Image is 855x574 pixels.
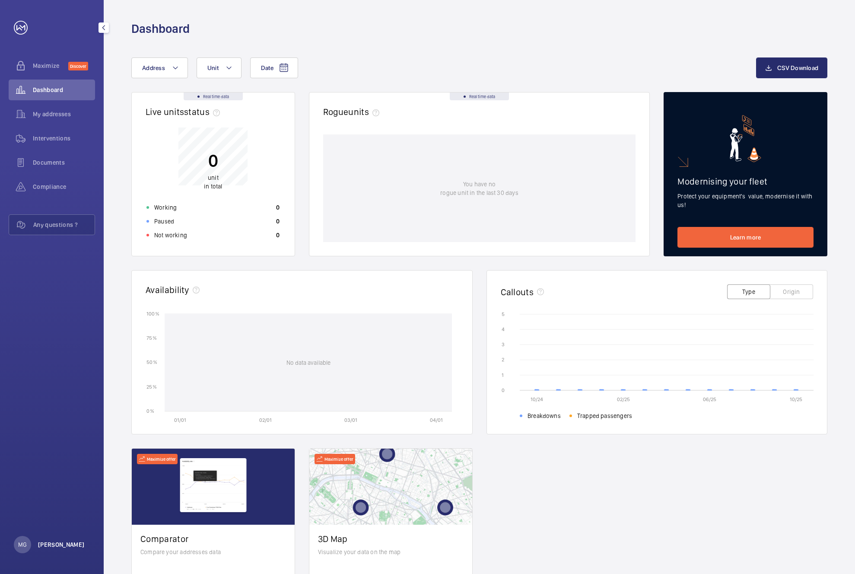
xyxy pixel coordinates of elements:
span: Dashboard [33,86,95,94]
p: Protect your equipment's value, modernise it with us! [677,192,814,209]
span: Trapped passengers [577,411,632,420]
text: 75 % [146,335,157,341]
span: Discover [68,62,88,70]
span: unit [208,174,219,181]
button: CSV Download [756,57,827,78]
h2: Live units [146,106,223,117]
p: [PERSON_NAME] [38,540,85,549]
h2: Rogue [323,106,383,117]
p: Not working [154,231,187,239]
span: Compliance [33,182,95,191]
p: You have no rogue unit in the last 30 days [440,180,518,197]
text: 4 [502,326,505,332]
p: No data available [286,358,331,367]
span: My addresses [33,110,95,118]
p: 0 [276,203,280,212]
text: 02/01 [259,417,272,423]
p: Compare your addresses data [140,548,286,556]
span: Date [261,64,273,71]
span: CSV Download [777,64,818,71]
p: Visualize your data on the map [318,548,464,556]
p: MG [18,540,27,549]
text: 01/01 [174,417,186,423]
text: 100 % [146,310,159,316]
h2: 3D Map [318,533,464,544]
h2: Callouts [501,287,534,297]
span: Maximize [33,61,68,70]
text: 02/25 [617,396,629,402]
text: 04/01 [430,417,443,423]
span: Documents [33,158,95,167]
img: marketing-card.svg [730,115,761,162]
p: 0 [276,231,280,239]
text: 2 [502,357,504,363]
div: Maximize offer [315,454,355,464]
button: Date [250,57,298,78]
h2: Comparator [140,533,286,544]
text: 1 [502,372,504,378]
h2: Modernising your fleet [677,176,814,187]
a: Learn more [677,227,814,248]
div: Maximize offer [137,454,178,464]
h1: Dashboard [131,21,190,37]
span: Breakdowns [528,411,561,420]
button: Type [727,284,770,299]
text: 10/25 [790,396,802,402]
p: Working [154,203,177,212]
button: Address [131,57,188,78]
button: Unit [197,57,242,78]
text: 25 % [146,383,157,389]
p: Paused [154,217,174,226]
h2: Availability [146,284,189,295]
span: units [348,106,383,117]
text: 5 [502,311,505,317]
text: 3 [502,341,505,348]
text: 06/25 [703,396,716,402]
text: 10/24 [531,396,543,402]
span: Interventions [33,134,95,143]
span: Any questions ? [33,220,95,229]
text: 50 % [146,359,157,365]
text: 0 % [146,408,154,414]
span: status [184,106,223,117]
text: 03/01 [344,417,357,423]
span: Address [142,64,165,71]
div: Real time data [450,92,509,100]
span: Unit [207,64,219,71]
p: 0 [204,150,222,171]
div: Real time data [184,92,243,100]
button: Origin [770,284,813,299]
text: 0 [502,387,505,393]
p: in total [204,173,222,191]
p: 0 [276,217,280,226]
